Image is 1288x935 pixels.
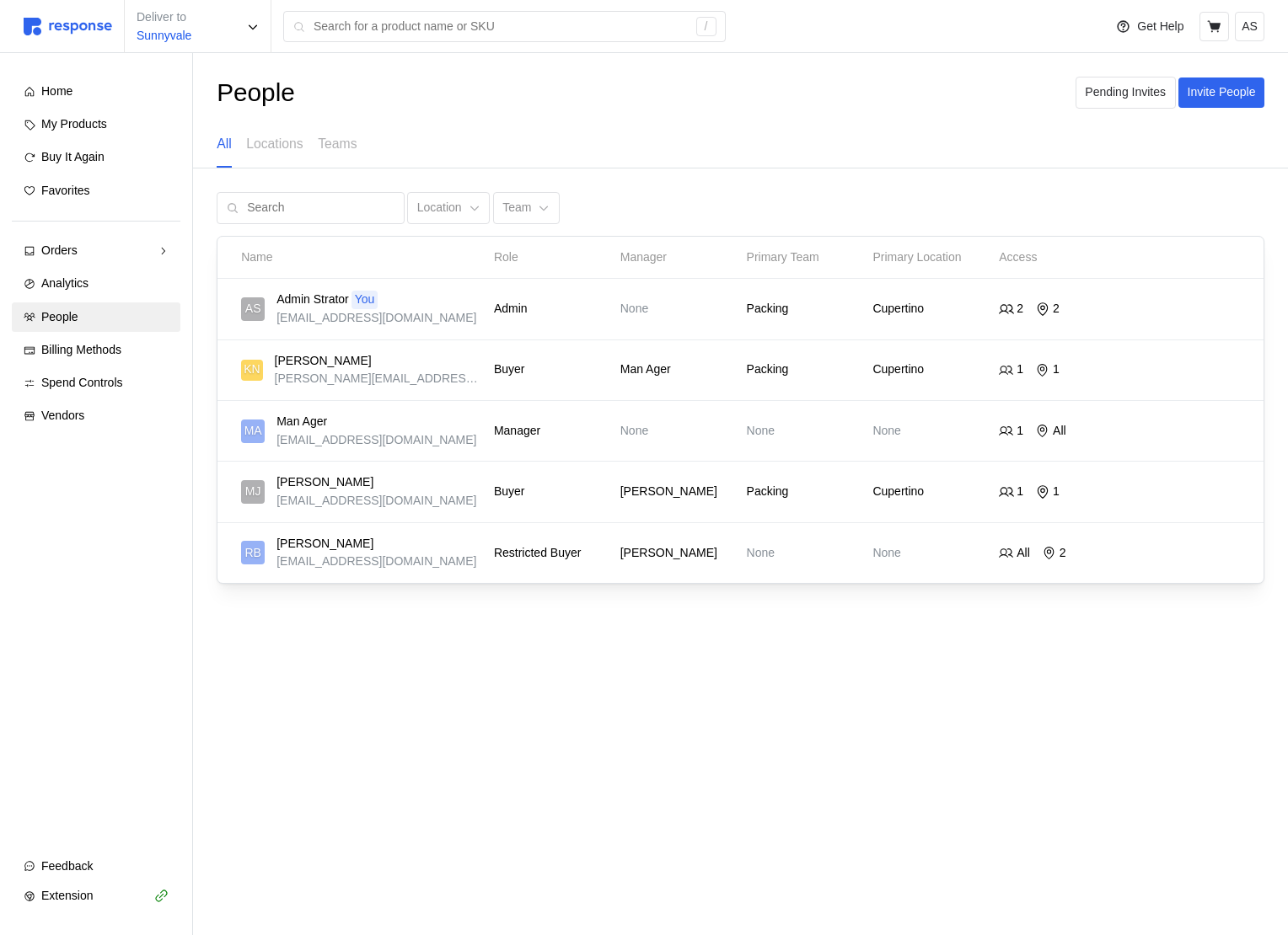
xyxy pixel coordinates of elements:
p: 2 [1017,300,1023,318]
p: 1 [1017,361,1023,379]
p: [PERSON_NAME] [276,535,373,553]
h1: People [217,77,295,110]
button: Get Help [1106,11,1194,43]
p: All [1053,422,1066,441]
p: RB [244,544,260,563]
p: MA [244,422,262,441]
a: Analytics [12,269,180,299]
p: Packing [747,483,861,501]
a: People [12,302,180,333]
p: Invite People [1188,83,1256,102]
a: Vendors [12,401,180,431]
span: Feedback [41,859,93,873]
p: Man Ager [276,413,327,431]
p: 1 [1053,483,1060,501]
button: Location [407,192,490,224]
p: Primary Location [872,248,961,267]
span: Extension [41,889,93,902]
a: My Products [12,110,180,140]
p: [PERSON_NAME] [276,473,373,492]
p: Buyer [494,361,609,379]
p: Restricted Buyer [494,544,609,563]
p: Sunnyvale [137,27,191,45]
p: Admin Strator [276,291,349,309]
p: AS [1242,18,1258,36]
p: Teams [318,133,357,154]
button: Invite People [1178,77,1264,108]
span: People [41,310,78,323]
span: Vendors [41,409,84,422]
p: [EMAIL_ADDRESS][DOMAIN_NAME] [276,492,476,510]
p: Name [241,248,272,267]
a: Home [12,77,180,107]
p: [PERSON_NAME][EMAIL_ADDRESS][DOMAIN_NAME] [275,370,482,388]
p: None [747,422,861,441]
p: Team [502,199,531,217]
p: None [872,544,987,563]
span: Analytics [41,276,89,290]
span: Buy It Again [41,150,105,163]
button: Extension [12,881,180,911]
p: 1 [1017,483,1023,501]
p: Access [999,248,1037,267]
p: Manager [494,422,609,441]
p: AS [245,300,261,318]
button: AS [1235,12,1264,41]
input: Search for a product name or SKU [314,12,687,42]
p: All [217,133,232,154]
a: Buy It Again [12,142,180,173]
p: Buyer [494,483,609,501]
p: Admin [494,300,609,318]
p: Cupertino [872,300,987,318]
p: Packing [747,300,861,318]
button: Feedback [12,852,180,882]
img: svg%3e [24,18,112,35]
a: Orders [12,236,180,266]
p: Get Help [1137,18,1183,36]
p: Location [417,199,462,217]
p: [EMAIL_ADDRESS][DOMAIN_NAME] [276,309,476,328]
a: Favorites [12,176,180,206]
span: Spend Controls [41,376,123,389]
button: Pending Invites [1076,77,1176,109]
p: Primary Team [747,248,819,267]
div: / [696,17,716,37]
span: Favorites [41,184,90,197]
p: 1 [1053,361,1060,379]
p: 2 [1053,300,1060,318]
p: [PERSON_NAME] [275,352,372,371]
p: Packing [747,361,861,379]
p: Locations [246,133,303,154]
p: None [747,544,861,563]
p: [EMAIL_ADDRESS][DOMAIN_NAME] [276,553,476,571]
input: Search [247,193,394,223]
span: Home [41,84,72,98]
p: 2 [1060,544,1066,563]
p: Cupertino [872,483,987,501]
p: Role [494,248,518,267]
p: All [1017,544,1030,563]
p: None [872,422,987,441]
p: None [620,422,735,441]
button: Team [493,192,560,224]
span: Billing Methods [41,343,121,356]
p: None [620,300,735,318]
a: Billing Methods [12,335,180,366]
p: Deliver to [137,8,191,27]
p: [PERSON_NAME] [620,483,735,501]
p: KN [244,361,260,379]
p: Cupertino [872,361,987,379]
p: [EMAIL_ADDRESS][DOMAIN_NAME] [276,431,476,450]
p: [PERSON_NAME] [620,544,735,563]
p: 1 [1017,422,1023,441]
p: Pending Invites [1085,83,1166,102]
p: MJ [245,483,261,501]
p: Manager [620,248,667,267]
span: My Products [41,117,107,131]
a: Spend Controls [12,368,180,398]
p: You [355,291,375,309]
div: Orders [41,242,151,260]
p: Man Ager [620,361,735,379]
